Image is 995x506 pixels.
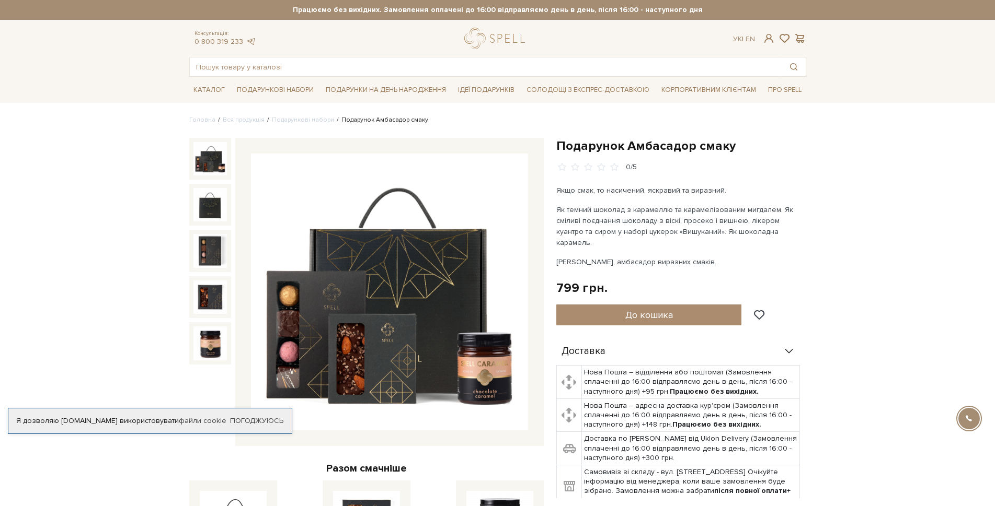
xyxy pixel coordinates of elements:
[195,37,243,46] a: 0 800 319 233
[193,326,227,360] img: Подарунок Амбасадор смаку
[582,366,800,399] td: Нова Пошта – відділення або поштомат (Замовлення сплаченні до 16:00 відправляємо день в день, піс...
[556,204,802,248] p: Як темний шоколад з карамеллю та карамелізованим мигдалем. Як сміливі поєднання шоколаду з віскі,...
[733,34,755,44] div: Ук
[334,115,428,125] li: Подарунок Амбасадор смаку
[193,234,227,267] img: Подарунок Амбасадор смаку
[746,34,755,43] a: En
[195,30,256,37] span: Консультація:
[742,34,744,43] span: |
[454,82,519,98] a: Ідеї подарунків
[193,142,227,175] img: Подарунок Амбасадор смаку
[193,188,227,221] img: Подарунок Амбасадор смаку
[230,416,283,426] a: Погоджуюсь
[189,82,229,98] a: Каталог
[251,154,528,430] img: Подарунок Амбасадор смаку
[189,462,544,475] div: Разом смачніше
[464,28,530,49] a: logo
[246,37,256,46] a: telegram
[189,5,806,15] strong: Працюємо без вихідних. Замовлення оплачені до 16:00 відправляємо день в день, після 16:00 - насту...
[556,256,802,267] p: [PERSON_NAME], амбасадор виразних смаків.
[522,81,654,99] a: Солодощі з експрес-доставкою
[764,82,806,98] a: Про Spell
[714,486,787,495] b: після повної оплати
[322,82,450,98] a: Подарунки на День народження
[556,138,806,154] h1: Подарунок Амбасадор смаку
[556,304,742,325] button: До кошика
[582,398,800,432] td: Нова Пошта – адресна доставка кур'єром (Замовлення сплаченні до 16:00 відправляємо день в день, п...
[190,57,782,76] input: Пошук товару у каталозі
[193,280,227,314] img: Подарунок Амбасадор смаку
[657,82,760,98] a: Корпоративним клієнтам
[582,432,800,465] td: Доставка по [PERSON_NAME] від Uklon Delivery (Замовлення сплаченні до 16:00 відправляємо день в д...
[782,57,806,76] button: Пошук товару у каталозі
[233,82,318,98] a: Подарункові набори
[556,280,608,296] div: 799 грн.
[625,309,673,321] span: До кошика
[189,116,215,124] a: Головна
[179,416,226,425] a: файли cookie
[272,116,334,124] a: Подарункові набори
[562,347,605,356] span: Доставка
[672,420,761,429] b: Працюємо без вихідних.
[670,387,759,396] b: Працюємо без вихідних.
[626,162,637,172] div: 0/5
[223,116,265,124] a: Вся продукція
[556,185,802,196] p: Якщо смак, то насичений, яскравий та виразний.
[8,416,292,426] div: Я дозволяю [DOMAIN_NAME] використовувати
